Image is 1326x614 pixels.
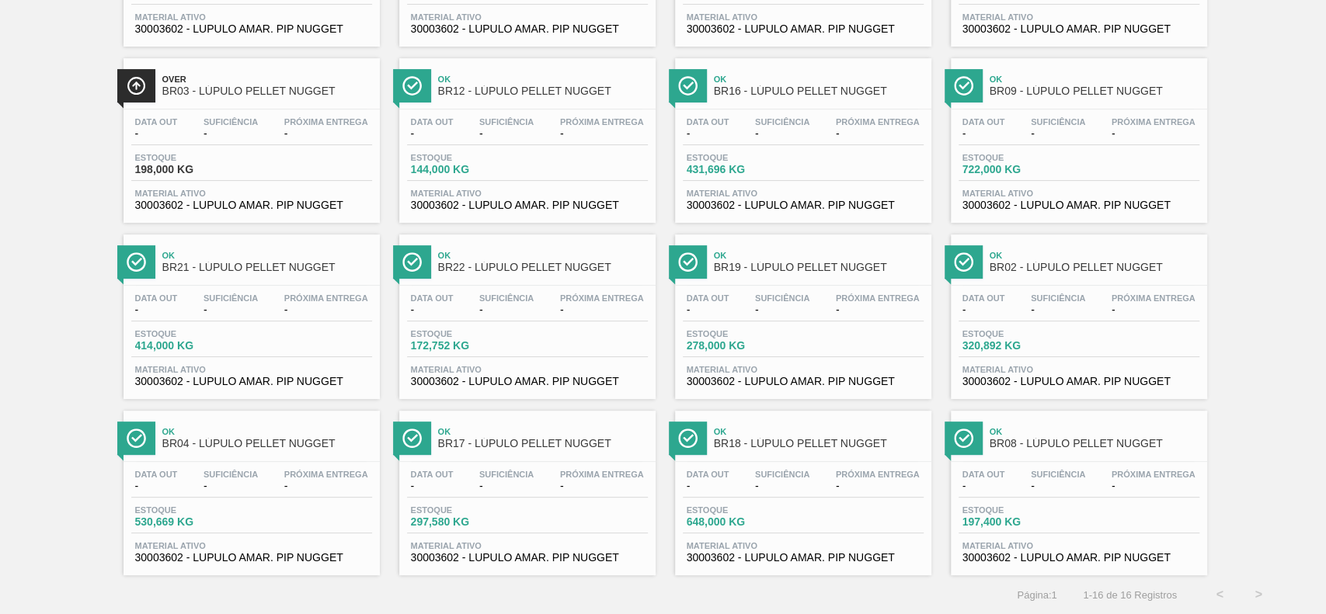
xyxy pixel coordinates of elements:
span: Próxima Entrega [284,117,368,127]
span: - [411,304,454,316]
span: 30003602 - LUPULO AMAR. PIP NUGGET [135,199,368,211]
img: Ícone [127,76,146,95]
span: Estoque [135,153,244,162]
span: - [479,304,534,316]
span: Próxima Entrega [836,470,920,479]
span: Suficiência [204,293,258,303]
span: Próxima Entrega [836,117,920,127]
span: Suficiência [479,117,534,127]
span: 30003602 - LUPULO AMAR. PIP NUGGET [962,376,1195,387]
span: 414,000 KG [135,340,244,352]
span: - [560,128,644,140]
span: Próxima Entrega [560,293,644,303]
span: Material ativo [411,365,644,374]
span: - [284,480,368,492]
button: > [1239,575,1278,614]
span: Material ativo [962,189,1195,198]
span: Material ativo [135,12,368,22]
span: - [560,304,644,316]
a: ÍconeOverBR03 - LÚPULO PELLET NUGGETData out-Suficiência-Próxima Entrega-Estoque198,000 KGMateria... [112,47,388,223]
span: 30003602 - LUPULO AMAR. PIP NUGGET [411,199,644,211]
img: Ícone [402,76,422,95]
span: Suficiência [755,470,809,479]
span: Material ativo [687,541,920,550]
span: Data out [962,293,1005,303]
span: - [836,480,920,492]
span: 197,400 KG [962,516,1071,528]
span: Suficiência [1031,117,1085,127]
span: - [1112,304,1195,316]
a: ÍconeOkBR18 - LÚPULO PELLET NUGGETData out-Suficiência-Próxima Entrega-Estoque648,000 KGMaterial ... [663,399,939,575]
span: Material ativo [687,12,920,22]
span: - [284,304,368,316]
img: Ícone [954,428,973,448]
span: BR02 - LÚPULO PELLET NUGGET [990,262,1199,273]
span: 30003602 - LUPULO AMAR. PIP NUGGET [411,23,644,35]
span: 278,000 KG [687,340,795,352]
span: 30003602 - LUPULO AMAR. PIP NUGGET [135,552,368,564]
a: ÍconeOkBR12 - LÚPULO PELLET NUGGETData out-Suficiência-Próxima Entrega-Estoque144,000 KGMaterial ... [388,47,663,223]
span: 30003602 - LUPULO AMAR. PIP NUGGET [962,199,1195,211]
span: 530,669 KG [135,516,244,528]
span: - [479,480,534,492]
span: Suficiência [479,470,534,479]
span: - [836,128,920,140]
span: - [479,128,534,140]
span: Data out [687,293,729,303]
img: Ícone [678,76,698,95]
span: Suficiência [1031,470,1085,479]
span: 198,000 KG [135,164,244,175]
span: Material ativo [962,365,1195,374]
span: - [836,304,920,316]
span: BR21 - LÚPULO PELLET NUGGET [162,262,372,273]
img: Ícone [402,428,422,448]
a: ÍconeOkBR16 - LÚPULO PELLET NUGGETData out-Suficiência-Próxima Entrega-Estoque431,696 KGMaterial ... [663,47,939,223]
span: BR22 - LÚPULO PELLET NUGGET [438,262,648,273]
span: Data out [411,293,454,303]
span: Data out [135,117,178,127]
a: ÍconeOkBR21 - LÚPULO PELLET NUGGETData out-Suficiência-Próxima Entrega-Estoque414,000 KGMaterial ... [112,223,388,399]
span: 297,580 KG [411,516,520,528]
span: 320,892 KG [962,340,1071,352]
span: - [411,480,454,492]
span: - [204,304,258,316]
span: Ok [162,251,372,260]
span: Próxima Entrega [284,470,368,479]
span: - [135,128,178,140]
span: Material ativo [687,365,920,374]
span: Estoque [687,153,795,162]
span: - [204,480,258,492]
button: < [1200,575,1239,614]
span: 648,000 KG [687,516,795,528]
span: BR19 - LÚPULO PELLET NUGGET [714,262,924,273]
span: - [204,128,258,140]
span: Material ativo [135,365,368,374]
span: BR12 - LÚPULO PELLET NUGGET [438,85,648,97]
span: Data out [687,117,729,127]
span: Próxima Entrega [560,117,644,127]
span: - [962,480,1005,492]
img: Ícone [678,252,698,272]
span: Data out [135,470,178,479]
span: Ok [438,427,648,436]
a: ÍconeOkBR22 - LÚPULO PELLET NUGGETData out-Suficiência-Próxima Entrega-Estoque172,752 KGMaterial ... [388,223,663,399]
span: Estoque [411,505,520,515]
span: - [1112,480,1195,492]
span: 30003602 - LUPULO AMAR. PIP NUGGET [687,376,920,387]
span: Ok [438,251,648,260]
span: Estoque [962,505,1071,515]
span: Suficiência [1031,293,1085,303]
span: 144,000 KG [411,164,520,175]
span: - [962,304,1005,316]
span: Material ativo [411,12,644,22]
span: Data out [962,117,1005,127]
span: 30003602 - LUPULO AMAR. PIP NUGGET [962,23,1195,35]
span: - [411,128,454,140]
span: BR09 - LÚPULO PELLET NUGGET [990,85,1199,97]
span: 431,696 KG [687,164,795,175]
span: Página : 1 [1017,589,1056,601]
span: - [1031,304,1085,316]
span: Ok [990,75,1199,84]
img: Ícone [954,252,973,272]
span: Suficiência [755,117,809,127]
